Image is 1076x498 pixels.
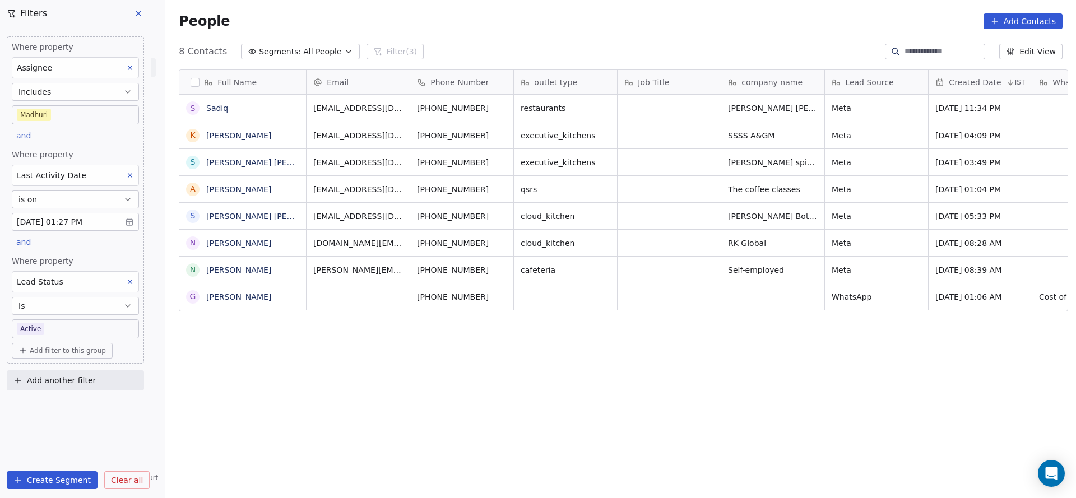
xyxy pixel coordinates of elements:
span: company name [741,77,803,88]
span: [PHONE_NUMBER] [417,238,507,249]
span: cloud_kitchen [521,211,610,222]
a: [PERSON_NAME] [206,239,271,248]
span: IST [1015,78,1026,87]
span: [EMAIL_ADDRESS][DOMAIN_NAME] [313,157,403,168]
span: [PHONE_NUMBER] [417,291,507,302]
span: Meta [832,238,921,249]
span: Self-employed [728,264,818,276]
div: Created DateIST [929,70,1032,94]
div: outlet type [514,70,617,94]
div: N [190,237,196,249]
span: [PHONE_NUMBER] [417,130,507,141]
div: grid [179,95,307,482]
span: [DATE] 01:04 PM [935,184,1025,195]
span: [PHONE_NUMBER] [417,157,507,168]
span: [PERSON_NAME] Bottle Shop/Grain Fine Food/81615 Inc [728,211,818,222]
span: [DATE] 11:34 PM [935,103,1025,114]
span: [PERSON_NAME] spices exports pvt ltd [728,157,818,168]
span: Created Date [949,77,1001,88]
a: Sadiq [206,104,228,113]
span: WhatsApp [832,291,921,302]
div: S [191,103,196,114]
span: Meta [832,264,921,276]
span: [PHONE_NUMBER] [417,211,507,222]
span: [DOMAIN_NAME][EMAIL_ADDRESS][DOMAIN_NAME] [313,238,403,249]
span: [DATE] 08:39 AM [935,264,1025,276]
a: [PERSON_NAME] [206,292,271,301]
div: Open Intercom Messenger [1038,460,1065,487]
span: 8 Contacts [179,45,227,58]
span: Full Name [217,77,257,88]
span: cafeteria [521,264,610,276]
span: [PHONE_NUMBER] [417,184,507,195]
div: Lead Source [825,70,928,94]
span: Meta [832,184,921,195]
a: [PERSON_NAME] [206,266,271,274]
span: restaurants [521,103,610,114]
span: Meta [832,103,921,114]
span: [PHONE_NUMBER] [417,264,507,276]
span: Phone Number [430,77,489,88]
span: Job Title [638,77,669,88]
span: outlet type [534,77,577,88]
span: Meta [832,130,921,141]
span: All People [303,46,341,58]
span: cloud_kitchen [521,238,610,249]
div: S [191,210,196,222]
div: Full Name [179,70,306,94]
span: [PERSON_NAME] [PERSON_NAME] [728,103,818,114]
span: Email [327,77,349,88]
span: [EMAIL_ADDRESS][DOMAIN_NAME] [313,130,403,141]
span: executive_kitchens [521,157,610,168]
button: Filter(3) [367,44,424,59]
div: K [191,129,196,141]
span: [EMAIL_ADDRESS][DOMAIN_NAME] [313,184,403,195]
span: [DATE] 03:49 PM [935,157,1025,168]
span: Meta [832,157,921,168]
span: [DATE] 04:09 PM [935,130,1025,141]
span: [DATE] 08:28 AM [935,238,1025,249]
span: The coffee classes [728,184,818,195]
span: [DATE] 01:06 AM [935,291,1025,302]
span: [PERSON_NAME][EMAIL_ADDRESS][DOMAIN_NAME] [313,264,403,276]
span: qsrs [521,184,610,195]
button: Add Contacts [984,13,1063,29]
div: G [190,291,196,302]
span: [PHONE_NUMBER] [417,103,507,114]
span: [DATE] 05:33 PM [935,211,1025,222]
span: Segments: [259,46,301,58]
span: Lead Source [845,77,893,88]
div: Job Title [618,70,721,94]
div: Email [307,70,410,94]
span: RK Global [728,238,818,249]
div: Phone Number [410,70,513,94]
a: [PERSON_NAME] [206,131,271,140]
span: [EMAIL_ADDRESS][DOMAIN_NAME] [313,103,403,114]
div: S [191,156,196,168]
a: [PERSON_NAME] [206,185,271,194]
span: executive_kitchens [521,130,610,141]
button: Edit View [999,44,1063,59]
span: [EMAIL_ADDRESS][DOMAIN_NAME] [313,211,403,222]
a: [PERSON_NAME] [PERSON_NAME] [206,158,339,167]
div: N [190,264,196,276]
div: A [191,183,196,195]
span: People [179,13,230,30]
a: [PERSON_NAME] [PERSON_NAME] [206,212,339,221]
span: Meta [832,211,921,222]
div: company name [721,70,824,94]
span: SSSS A&GM [728,130,818,141]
